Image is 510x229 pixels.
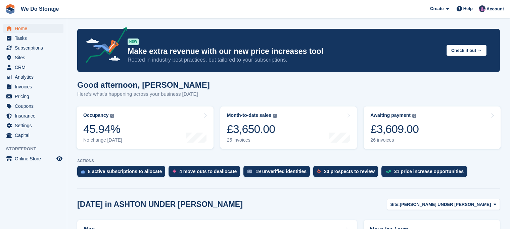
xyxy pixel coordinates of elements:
[412,114,416,118] img: icon-info-grey-7440780725fd019a000dd9b08b2336e03edf1995a4989e88bcd33f0948082b44.svg
[128,56,441,64] p: Rooted in industry best practices, but tailored to your subscriptions.
[3,72,63,82] a: menu
[55,155,63,163] a: Preview store
[400,201,491,208] span: [PERSON_NAME] UNDER [PERSON_NAME]
[83,112,108,118] div: Occupancy
[317,169,321,173] img: prospect-51fa495bee0391a8d652442698ab0144808aea92771e9ea1ae160a38d050c398.svg
[15,92,55,101] span: Pricing
[3,24,63,33] a: menu
[83,137,122,143] div: No change [DATE]
[227,112,271,118] div: Month-to-date sales
[15,72,55,82] span: Analytics
[15,154,55,163] span: Online Store
[247,169,252,173] img: verify_identity-adf6edd0f0f0b5bbfe63781bf79b02c33cf7c696d77639b501bdc392416b5a36.svg
[324,169,375,174] div: 20 prospects to review
[3,43,63,53] a: menu
[390,201,400,208] span: Site:
[179,169,237,174] div: 4 move outs to deallocate
[15,131,55,140] span: Capital
[313,166,381,180] a: 20 prospects to review
[15,53,55,62] span: Sites
[15,63,55,72] span: CRM
[370,122,419,136] div: £3,609.00
[15,82,55,91] span: Invoices
[479,5,485,12] img: Wayne Pitt
[77,80,210,89] h1: Good afternoon, [PERSON_NAME]
[77,200,243,209] h2: [DATE] in ASHTON UNDER [PERSON_NAME]
[3,53,63,62] a: menu
[385,170,391,173] img: price_increase_opportunities-93ffe204e8149a01c8c9dc8f82e8f89637d9d84a8eef4429ea346261dce0b2c0.svg
[364,106,501,149] a: Awaiting payment £3,609.00 26 invoices
[3,131,63,140] a: menu
[77,90,210,98] p: Here's what's happening across your business [DATE]
[15,101,55,111] span: Coupons
[3,121,63,130] a: menu
[128,47,441,56] p: Make extra revenue with our new price increases tool
[15,33,55,43] span: Tasks
[3,33,63,43] a: menu
[173,169,176,173] img: move_outs_to_deallocate_icon-f764333ba52eb49d3ac5e1228854f67142a1ed5810a6f6cc68b1a99e826820c5.svg
[3,92,63,101] a: menu
[370,137,419,143] div: 26 invoices
[15,43,55,53] span: Subscriptions
[169,166,243,180] a: 4 move outs to deallocate
[3,63,63,72] a: menu
[273,114,277,118] img: icon-info-grey-7440780725fd019a000dd9b08b2336e03edf1995a4989e88bcd33f0948082b44.svg
[18,3,62,14] a: We Do Storage
[486,6,504,12] span: Account
[447,45,486,56] button: Check it out →
[88,169,162,174] div: 8 active subscriptions to allocate
[128,39,139,45] div: NEW
[227,122,277,136] div: £3,650.00
[387,199,500,210] button: Site: [PERSON_NAME] UNDER [PERSON_NAME]
[15,24,55,33] span: Home
[5,4,15,14] img: stora-icon-8386f47178a22dfd0bd8f6a31ec36ba5ce8667c1dd55bd0f319d3a0aa187defe.svg
[394,169,464,174] div: 31 price increase opportunities
[77,166,169,180] a: 8 active subscriptions to allocate
[77,106,214,149] a: Occupancy 45.94% No change [DATE]
[110,114,114,118] img: icon-info-grey-7440780725fd019a000dd9b08b2336e03edf1995a4989e88bcd33f0948082b44.svg
[6,146,67,152] span: Storefront
[220,106,357,149] a: Month-to-date sales £3,650.00 25 invoices
[370,112,411,118] div: Awaiting payment
[243,166,313,180] a: 19 unverified identities
[3,111,63,121] a: menu
[3,101,63,111] a: menu
[81,169,85,174] img: active_subscription_to_allocate_icon-d502201f5373d7db506a760aba3b589e785aa758c864c3986d89f69b8ff3...
[381,166,470,180] a: 31 price increase opportunities
[430,5,444,12] span: Create
[227,137,277,143] div: 25 invoices
[77,159,500,163] p: ACTIONS
[463,5,473,12] span: Help
[83,122,122,136] div: 45.94%
[3,154,63,163] a: menu
[256,169,307,174] div: 19 unverified identities
[15,111,55,121] span: Insurance
[3,82,63,91] a: menu
[15,121,55,130] span: Settings
[80,27,127,65] img: price-adjustments-announcement-icon-8257ccfd72463d97f412b2fc003d46551f7dbcb40ab6d574587a9cd5c0d94...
